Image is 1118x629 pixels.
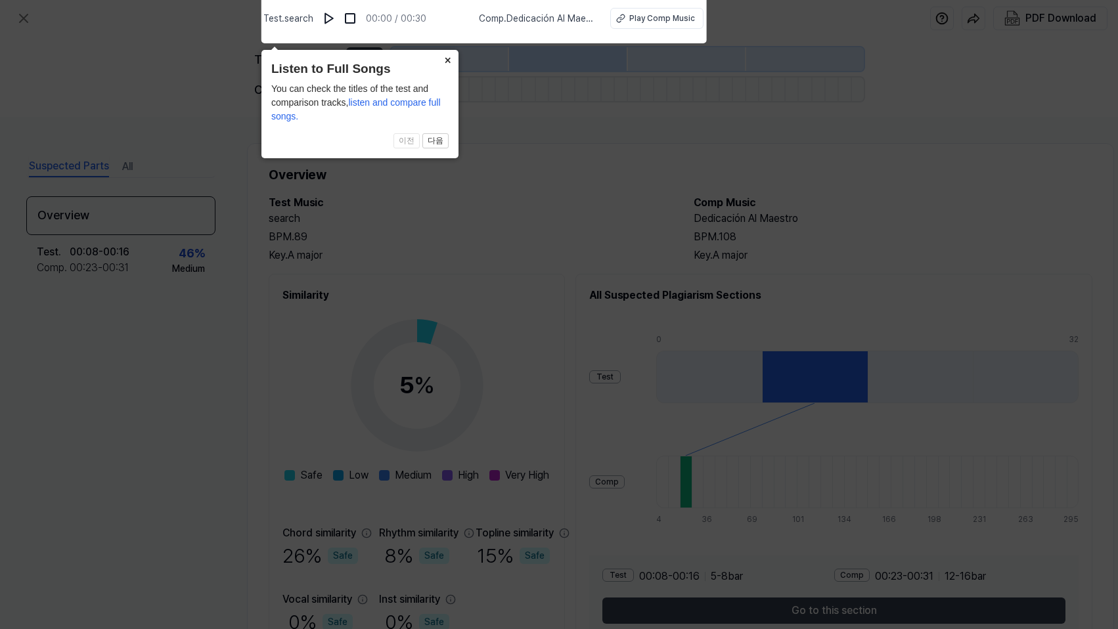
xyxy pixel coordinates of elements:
img: stop [344,12,357,25]
div: 00:00 / 00:30 [366,12,426,26]
span: listen and compare full songs. [271,97,441,121]
button: Play Comp Music [610,8,704,29]
span: Test . search [263,12,313,26]
button: Close [437,50,458,68]
div: You can check the titles of the test and comparison tracks, [271,82,449,123]
button: 다음 [422,133,449,149]
div: Play Comp Music [629,12,695,24]
span: Comp . Dedicación Al Maestro [479,12,594,26]
img: play [323,12,336,25]
header: Listen to Full Songs [271,60,449,79]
